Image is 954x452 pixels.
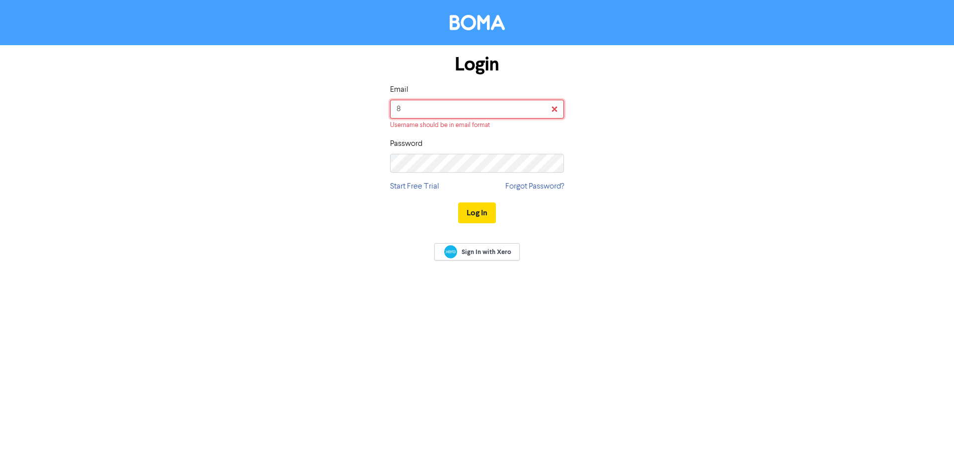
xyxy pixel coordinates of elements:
[458,202,496,223] button: Log In
[444,245,457,258] img: Xero logo
[462,248,511,257] span: Sign In with Xero
[390,138,422,150] label: Password
[390,84,408,96] label: Email
[390,121,564,130] div: Username should be in email format
[450,15,505,30] img: BOMA Logo
[434,243,520,260] a: Sign In with Xero
[390,181,439,193] a: Start Free Trial
[904,404,954,452] iframe: Chat Widget
[390,53,564,76] h1: Login
[505,181,564,193] a: Forgot Password?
